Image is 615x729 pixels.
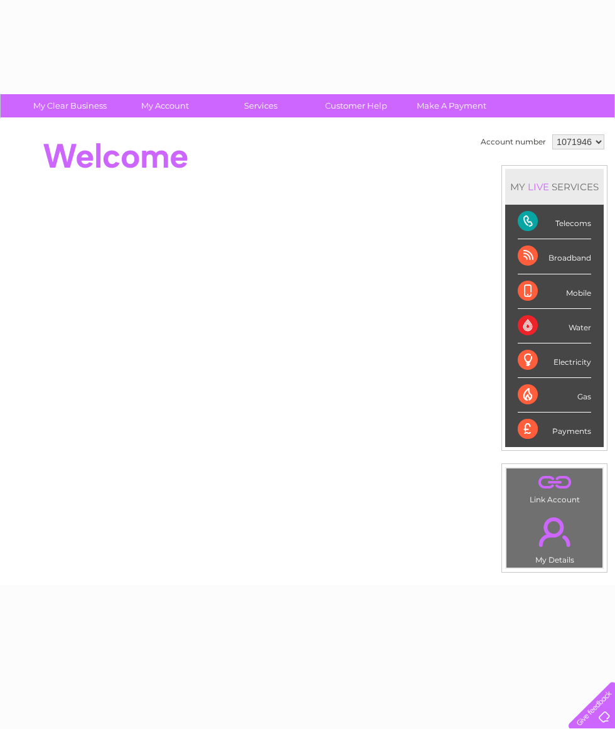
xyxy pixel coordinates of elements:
div: Broadband [518,239,591,274]
a: My Account [114,94,217,117]
div: Gas [518,378,591,413]
div: Electricity [518,343,591,378]
div: Water [518,309,591,343]
a: Make A Payment [400,94,503,117]
div: LIVE [525,181,552,193]
a: Customer Help [304,94,408,117]
td: Link Account [506,468,603,507]
div: MY SERVICES [505,169,604,205]
a: Services [209,94,313,117]
div: Payments [518,413,591,446]
a: . [510,510,599,554]
div: Mobile [518,274,591,309]
td: My Details [506,507,603,568]
div: Telecoms [518,205,591,239]
a: . [510,472,599,494]
td: Account number [478,131,549,153]
a: My Clear Business [18,94,122,117]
